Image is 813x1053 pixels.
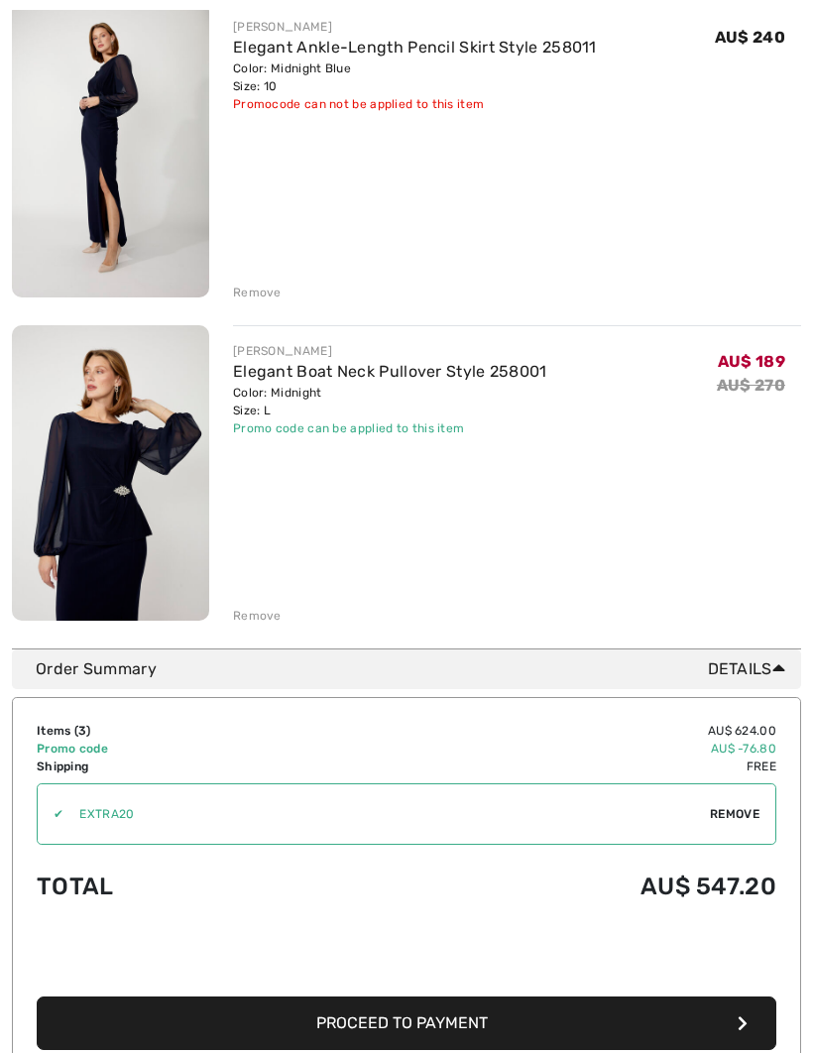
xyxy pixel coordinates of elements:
[37,936,776,991] iframe: PayPal
[12,2,209,298] img: Elegant Ankle-Length Pencil Skirt Style 258011
[233,363,547,382] a: Elegant Boat Neck Pullover Style 258001
[303,723,776,741] td: AU$ 624.00
[37,723,303,741] td: Items ( )
[303,741,776,759] td: AU$ -76.80
[233,343,547,361] div: [PERSON_NAME]
[303,759,776,776] td: Free
[715,29,785,48] span: AU$ 240
[12,326,209,623] img: Elegant Boat Neck Pullover Style 258001
[37,741,303,759] td: Promo code
[233,385,547,420] div: Color: Midnight Size: L
[708,658,793,682] span: Details
[233,60,597,96] div: Color: Midnight Blue Size: 10
[718,353,785,372] span: AU$ 189
[38,806,63,824] div: ✔
[233,285,282,302] div: Remove
[316,1014,488,1033] span: Proceed to Payment
[233,39,597,58] a: Elegant Ankle-Length Pencil Skirt Style 258011
[37,854,303,921] td: Total
[233,420,547,438] div: Promo code can be applied to this item
[36,658,793,682] div: Order Summary
[37,759,303,776] td: Shipping
[37,997,776,1051] button: Proceed to Payment
[233,19,597,37] div: [PERSON_NAME]
[717,377,785,396] s: AU$ 270
[710,806,759,824] span: Remove
[303,854,776,921] td: AU$ 547.20
[78,725,86,739] span: 3
[233,96,597,114] div: Promocode can not be applied to this item
[233,608,282,626] div: Remove
[63,785,710,845] input: Promo code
